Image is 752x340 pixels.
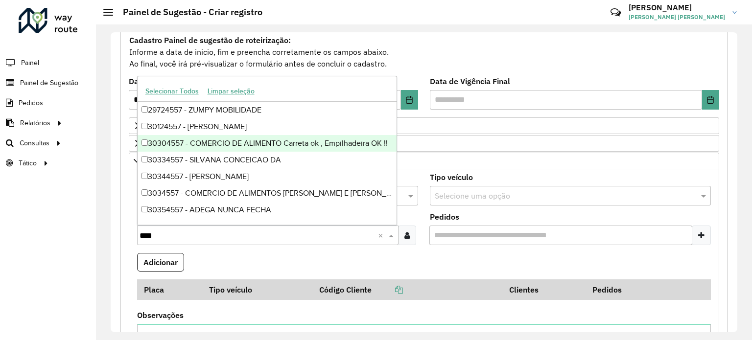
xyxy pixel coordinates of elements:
[629,3,725,12] h3: [PERSON_NAME]
[20,118,50,128] span: Relatórios
[702,90,719,110] button: Choose Date
[137,279,202,300] th: Placa
[137,253,184,272] button: Adicionar
[129,35,291,45] strong: Cadastro Painel de sugestão de roteirização:
[378,229,386,241] span: Clear all
[605,2,626,23] a: Contato Rápido
[313,279,502,300] th: Código Cliente
[430,75,510,87] label: Data de Vigência Final
[138,135,397,152] div: 30304557 - COMERCIO DE ALIMENTO Carreta ok , Empilhadeira OK !!
[20,78,78,88] span: Painel de Sugestão
[129,153,719,169] a: Cliente para Recarga
[138,218,397,235] div: 30360752 - [PERSON_NAME] [PERSON_NAME] 347455748
[129,135,719,152] a: Preservar Cliente - Devem ficar no buffer, não roteirizar
[202,279,312,300] th: Tipo veículo
[129,34,719,70] div: Informe a data de inicio, fim e preencha corretamente os campos abaixo. Ao final, você irá pré-vi...
[138,118,397,135] div: 30124557 - [PERSON_NAME]
[21,58,39,68] span: Painel
[203,84,259,99] button: Limpar seleção
[586,279,669,300] th: Pedidos
[372,285,403,295] a: Copiar
[430,211,459,223] label: Pedidos
[129,117,719,134] a: Priorizar Cliente - Não podem ficar no buffer
[20,138,49,148] span: Consultas
[141,84,203,99] button: Selecionar Todos
[137,76,398,225] ng-dropdown-panel: Options list
[629,13,725,22] span: [PERSON_NAME] [PERSON_NAME]
[137,309,184,321] label: Observações
[19,158,37,168] span: Tático
[113,7,262,18] h2: Painel de Sugestão - Criar registro
[129,75,218,87] label: Data de Vigência Inicial
[138,185,397,202] div: 3034557 - COMERCIO DE ALIMENTOS [PERSON_NAME] E [PERSON_NAME] LTD
[138,152,397,168] div: 30334557 - SILVANA CONCEICAO DA
[138,168,397,185] div: 30344557 - [PERSON_NAME]
[430,171,473,183] label: Tipo veículo
[138,102,397,118] div: 29724557 - ZUMPY MOBILIDADE
[502,279,586,300] th: Clientes
[401,90,418,110] button: Choose Date
[19,98,43,108] span: Pedidos
[138,202,397,218] div: 30354557 - ADEGA NUNCA FECHA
